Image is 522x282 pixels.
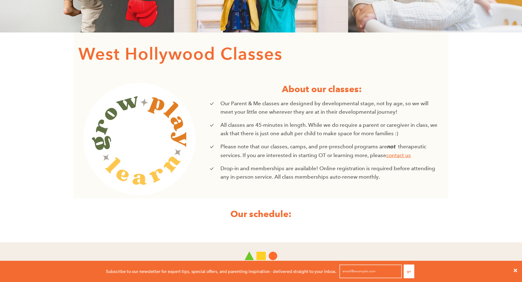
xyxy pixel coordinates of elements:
strong: not [387,143,396,150]
input: email@example.com [339,265,402,278]
p: All classes are 45-minutes in length. While we do require a parent or caregiver in class, we ask ... [220,121,439,138]
p: Subscribe to our newsletter for expert tips, special offers, and parenting inspiration - delivere... [106,268,337,275]
strong: About our classes: [282,83,362,95]
strong: Our schedule: [230,208,292,220]
h1: West Hollywood Classes [78,42,444,67]
p: Please note that our classes, camps, and pre-preschool programs are therapeutic services. If you ... [220,142,439,159]
p: Our Parent & Me classes are designed by developmental stage, not by age, so we will meet your lit... [220,99,439,116]
p: Drop-in and memberships are available! Online registration is required before attending any in-pe... [220,164,439,181]
a: contact us [386,152,411,159]
button: Go [404,265,414,278]
img: Play 2 Progress logo [245,252,277,260]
